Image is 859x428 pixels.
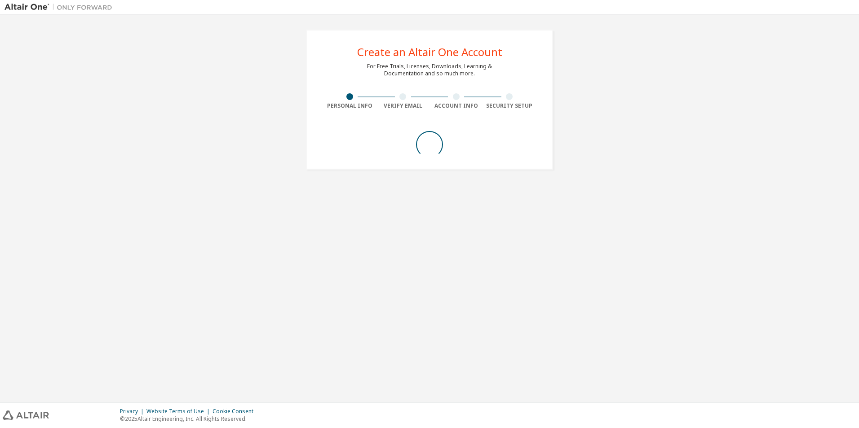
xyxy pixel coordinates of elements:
[213,408,259,415] div: Cookie Consent
[3,411,49,420] img: altair_logo.svg
[483,102,536,109] div: Security Setup
[120,415,259,423] p: © 2025 Altair Engineering, Inc. All Rights Reserved.
[4,3,117,12] img: Altair One
[429,102,483,109] div: Account Info
[367,63,492,77] div: For Free Trials, Licenses, Downloads, Learning & Documentation and so much more.
[146,408,213,415] div: Website Terms of Use
[120,408,146,415] div: Privacy
[376,102,430,109] div: Verify Email
[323,102,376,109] div: Personal Info
[357,47,502,57] div: Create an Altair One Account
